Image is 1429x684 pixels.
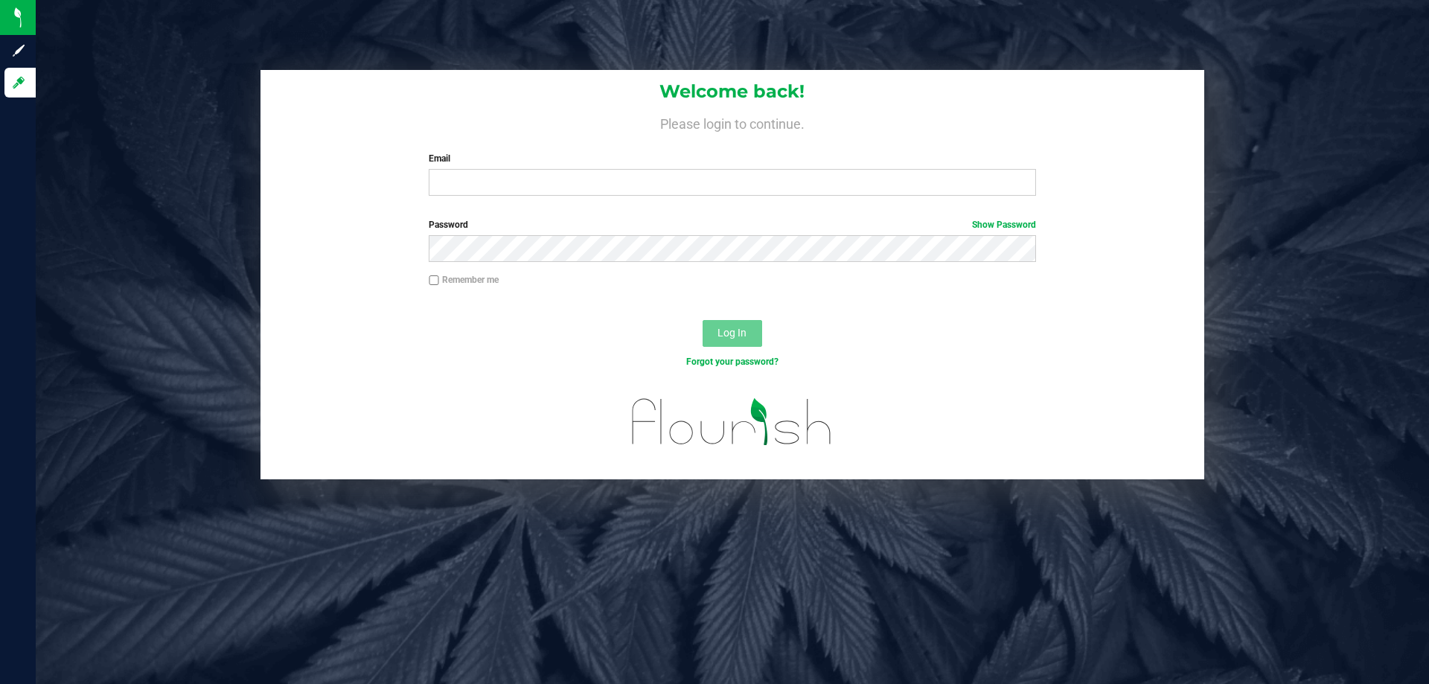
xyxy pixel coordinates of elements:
[11,43,26,58] inline-svg: Sign up
[260,82,1204,101] h1: Welcome back!
[686,357,779,367] a: Forgot your password?
[11,75,26,90] inline-svg: Log in
[260,113,1204,131] h4: Please login to continue.
[717,327,747,339] span: Log In
[703,320,762,347] button: Log In
[429,273,499,287] label: Remember me
[614,384,850,460] img: flourish_logo.svg
[972,220,1036,230] a: Show Password
[429,220,468,230] span: Password
[429,152,1035,165] label: Email
[429,275,439,286] input: Remember me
